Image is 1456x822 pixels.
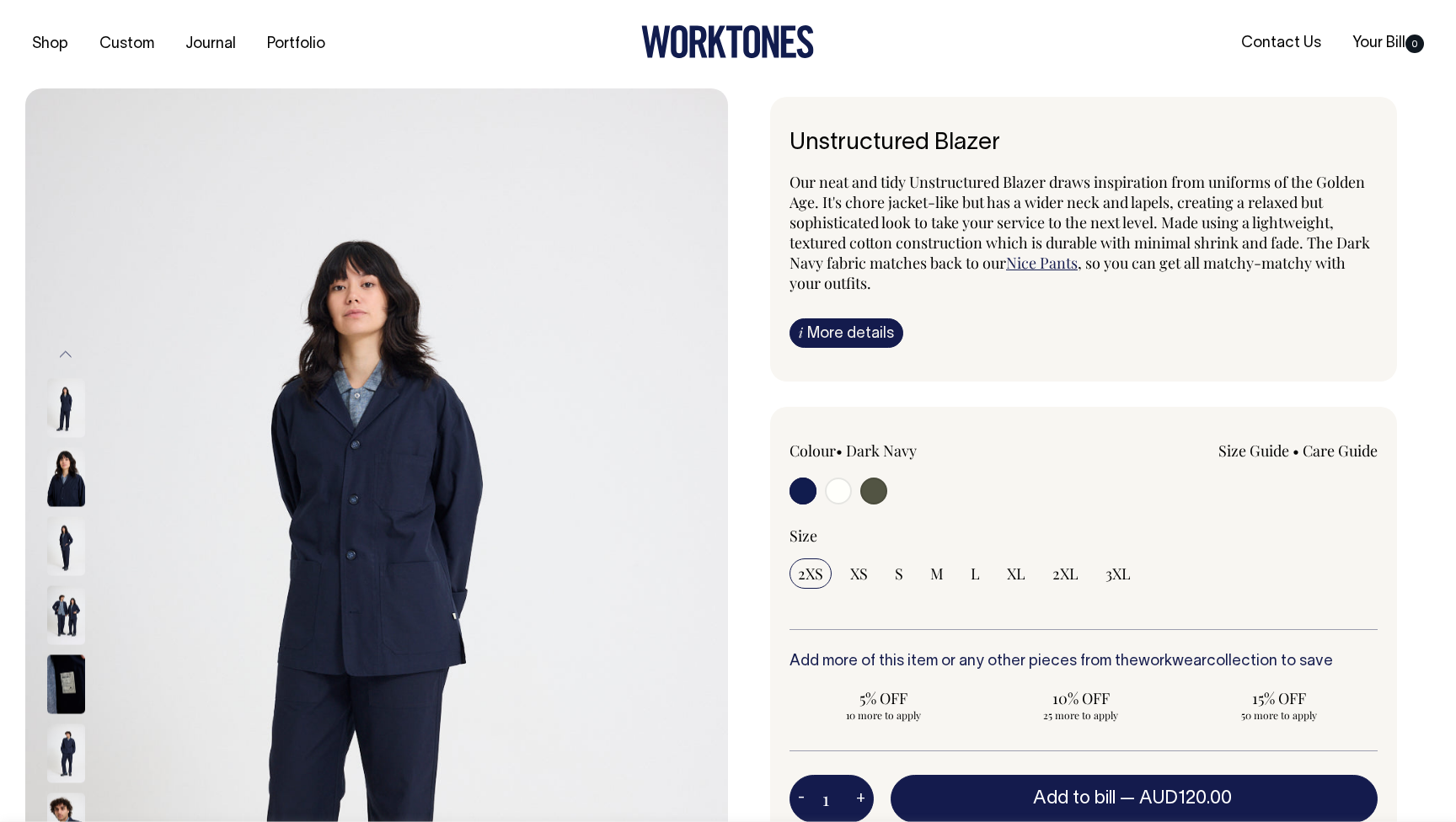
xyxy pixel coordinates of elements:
[1044,558,1087,589] input: 2XL
[790,526,1378,546] div: Size
[1405,35,1424,53] span: 0
[790,131,1378,157] h6: Unstructured Blazer
[790,683,977,727] input: 5% OFF 10 more to apply
[798,688,969,708] span: 5% OFF
[1193,708,1364,722] span: 50 more to apply
[930,563,944,584] span: M
[790,654,1378,670] h6: Add more of this item or any other pieces from the collection to save
[790,253,1346,293] span: , so you can get all matchy-matchy with your outfits.
[848,782,874,816] button: +
[1052,563,1079,584] span: 2XL
[971,563,980,584] span: L
[1097,558,1139,589] input: 3XL
[1185,683,1373,727] input: 15% OFF 50 more to apply
[790,440,1025,461] div: Colour
[25,30,75,58] a: Shop
[1346,29,1431,57] a: Your Bill0
[1120,790,1236,807] span: —
[790,782,813,816] button: -
[1033,790,1116,807] span: Add to bill
[47,654,85,713] img: dark-navy
[962,558,988,589] input: L
[1293,440,1299,461] span: •
[846,440,917,461] label: Dark Navy
[1105,563,1131,584] span: 3XL
[996,708,1167,722] span: 25 more to apply
[790,172,1370,273] span: Our neat and tidy Unstructured Blazer draws inspiration from uniforms of the Golden Age. It's cho...
[47,447,85,506] img: dark-navy
[850,563,868,584] span: XS
[1139,790,1232,807] span: AUD120.00
[47,516,85,575] img: dark-navy
[998,558,1034,589] input: XL
[1006,253,1078,273] a: Nice Pants
[179,30,243,58] a: Journal
[798,708,969,722] span: 10 more to apply
[790,558,832,589] input: 2XS
[1303,440,1378,461] a: Care Guide
[996,688,1167,708] span: 10% OFF
[836,440,843,461] span: •
[260,30,332,58] a: Portfolio
[1138,654,1207,669] a: workwear
[1218,440,1289,461] a: Size Guide
[1007,563,1025,584] span: XL
[1193,688,1364,708] span: 15% OFF
[922,558,952,589] input: M
[47,378,85,437] img: dark-navy
[93,30,161,58] a: Custom
[1234,29,1328,57] a: Contact Us
[886,558,912,589] input: S
[988,683,1175,727] input: 10% OFF 25 more to apply
[47,723,85,782] img: dark-navy
[53,336,78,374] button: Previous
[790,318,903,348] a: iMore details
[895,563,903,584] span: S
[799,323,803,341] span: i
[47,585,85,644] img: dark-navy
[798,563,823,584] span: 2XS
[891,775,1378,822] button: Add to bill —AUD120.00
[842,558,876,589] input: XS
